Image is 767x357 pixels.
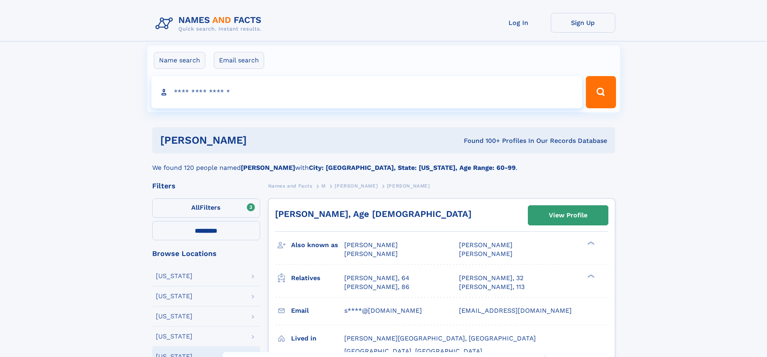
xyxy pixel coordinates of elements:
[151,76,583,108] input: search input
[152,182,260,190] div: Filters
[241,164,295,171] b: [PERSON_NAME]
[309,164,516,171] b: City: [GEOGRAPHIC_DATA], State: [US_STATE], Age Range: 60-99
[152,198,260,218] label: Filters
[156,333,192,340] div: [US_STATE]
[335,183,378,189] span: [PERSON_NAME]
[214,52,264,69] label: Email search
[585,273,595,279] div: ❯
[275,209,471,219] a: [PERSON_NAME], Age [DEMOGRAPHIC_DATA]
[152,250,260,257] div: Browse Locations
[156,293,192,299] div: [US_STATE]
[459,307,572,314] span: [EMAIL_ADDRESS][DOMAIN_NAME]
[291,238,344,252] h3: Also known as
[344,250,398,258] span: [PERSON_NAME]
[387,183,430,189] span: [PERSON_NAME]
[154,52,205,69] label: Name search
[291,332,344,345] h3: Lived in
[156,313,192,320] div: [US_STATE]
[551,13,615,33] a: Sign Up
[344,334,536,342] span: [PERSON_NAME][GEOGRAPHIC_DATA], [GEOGRAPHIC_DATA]
[459,283,525,291] a: [PERSON_NAME], 113
[344,241,398,249] span: [PERSON_NAME]
[335,181,378,191] a: [PERSON_NAME]
[549,206,587,225] div: View Profile
[321,181,326,191] a: M
[459,274,523,283] a: [PERSON_NAME], 32
[191,204,200,211] span: All
[528,206,608,225] a: View Profile
[486,13,551,33] a: Log In
[459,241,513,249] span: [PERSON_NAME]
[291,271,344,285] h3: Relatives
[160,135,356,145] h1: [PERSON_NAME]
[585,241,595,246] div: ❯
[355,136,607,145] div: Found 100+ Profiles In Our Records Database
[268,181,312,191] a: Names and Facts
[291,304,344,318] h3: Email
[344,274,409,283] a: [PERSON_NAME], 64
[344,347,482,355] span: [GEOGRAPHIC_DATA], [GEOGRAPHIC_DATA]
[344,283,409,291] a: [PERSON_NAME], 86
[321,183,326,189] span: M
[152,13,268,35] img: Logo Names and Facts
[156,273,192,279] div: [US_STATE]
[586,76,616,108] button: Search Button
[152,153,615,173] div: We found 120 people named with .
[459,250,513,258] span: [PERSON_NAME]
